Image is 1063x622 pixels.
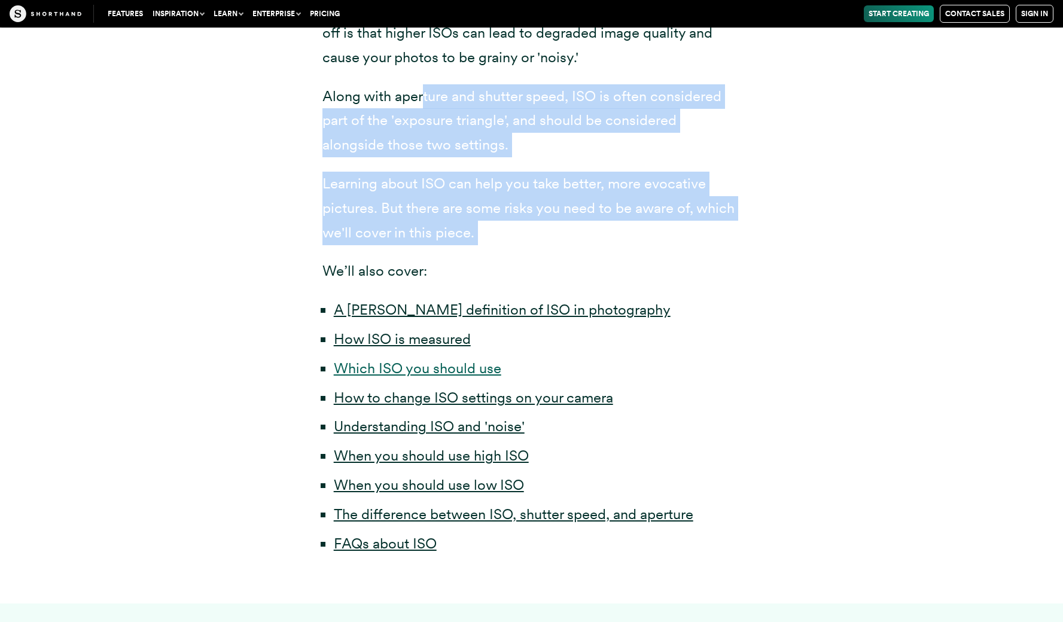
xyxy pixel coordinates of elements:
[322,84,741,157] p: Along with aperture and shutter speed, ISO is often considered part of the 'exposure triangle', a...
[322,259,741,283] p: We’ll also cover:
[940,5,1010,23] a: Contact Sales
[864,5,934,22] a: Start Creating
[334,330,471,347] a: How ISO is measured
[334,389,613,406] a: How to change ISO settings on your camera
[334,476,524,493] a: When you should use low ISO
[248,5,305,22] button: Enterprise
[334,301,671,318] a: A [PERSON_NAME] definition of ISO in photography
[209,5,248,22] button: Learn
[148,5,209,22] button: Inspiration
[334,359,501,377] a: Which ISO you should use
[334,535,437,552] a: FAQs about ISO
[334,447,529,464] a: When you should use high ISO
[103,5,148,22] a: Features
[322,172,741,245] p: Learning about ISO can help you take better, more evocative pictures. But there are some risks yo...
[334,417,525,435] a: Understanding ISO and 'noise'
[305,5,345,22] a: Pricing
[1016,5,1053,23] a: Sign in
[10,5,81,22] img: The Craft
[334,505,693,523] a: The difference between ISO, shutter speed, and aperture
